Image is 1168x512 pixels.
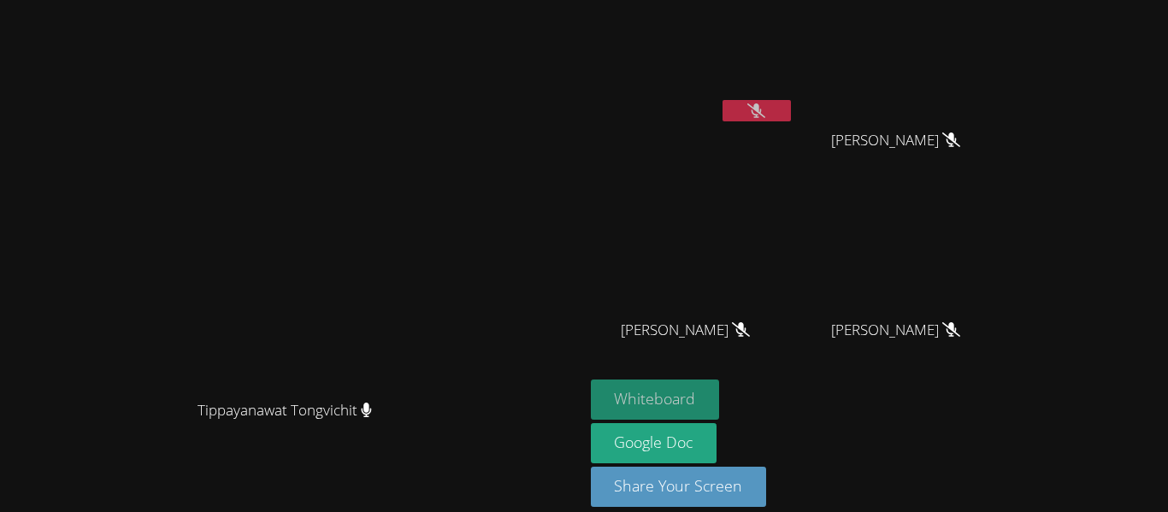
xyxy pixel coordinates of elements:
[591,467,767,507] button: Share Your Screen
[621,318,750,343] span: [PERSON_NAME]
[831,318,960,343] span: [PERSON_NAME]
[831,128,960,153] span: [PERSON_NAME]
[591,380,720,420] button: Whiteboard
[198,398,372,423] span: Tippayanawat Tongvichit
[591,423,717,463] a: Google Doc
